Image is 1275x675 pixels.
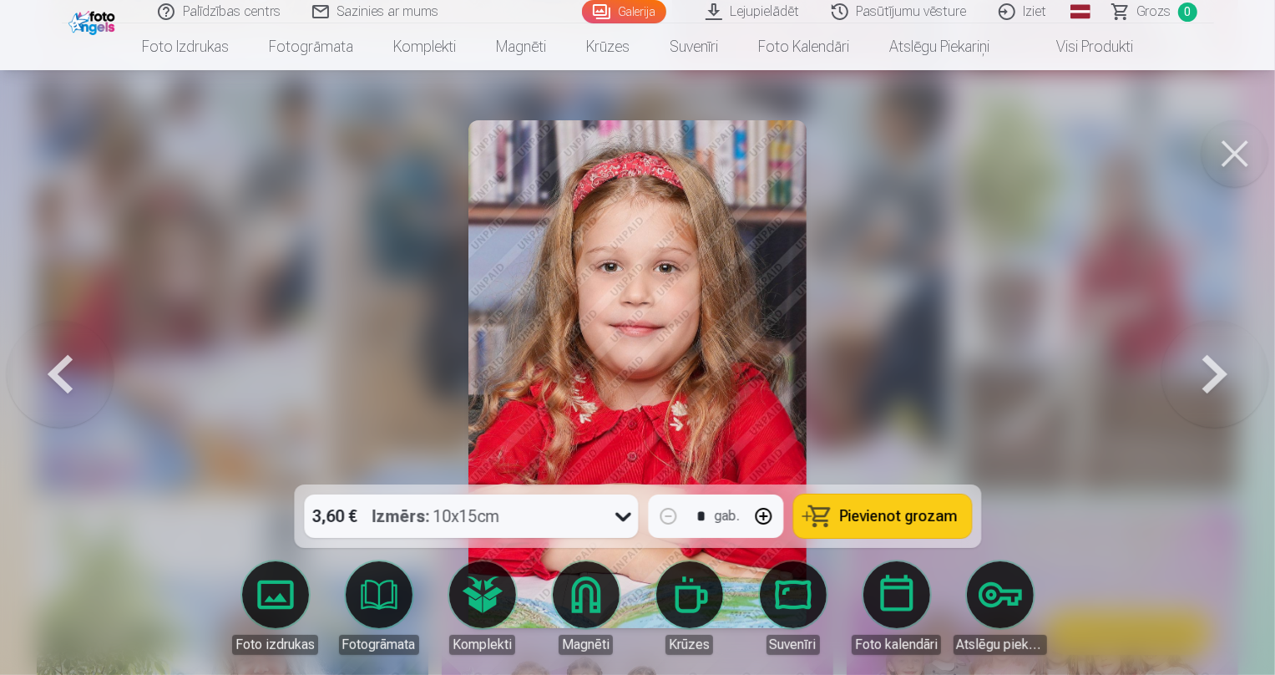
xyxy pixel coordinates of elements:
span: Pievienot grozam [840,509,958,524]
a: Foto kalendāri [738,23,869,70]
a: Suvenīri [650,23,738,70]
a: Magnēti [476,23,566,70]
strong: Izmērs : [372,505,430,528]
a: Visi produkti [1009,23,1153,70]
a: Suvenīri [746,561,840,655]
div: Krūzes [665,635,713,655]
div: gab. [715,506,740,526]
div: Atslēgu piekariņi [954,635,1047,655]
div: Foto izdrukas [232,635,318,655]
a: Atslēgu piekariņi [954,561,1047,655]
a: Foto izdrukas [122,23,249,70]
a: Atslēgu piekariņi [869,23,1009,70]
span: 0 [1178,3,1197,22]
a: Fotogrāmata [249,23,373,70]
span: Grozs [1137,2,1171,22]
a: Krūzes [643,561,736,655]
a: Krūzes [566,23,650,70]
div: Foto kalendāri [852,635,941,655]
a: Magnēti [539,561,633,655]
a: Foto kalendāri [850,561,944,655]
div: 3,60 € [304,495,366,538]
img: /fa1 [68,7,119,35]
a: Foto izdrukas [229,561,322,655]
div: Magnēti [559,635,613,655]
div: 10x15cm [372,495,500,538]
div: Komplekti [449,635,515,655]
a: Fotogrāmata [332,561,426,655]
div: Suvenīri [767,635,820,655]
a: Komplekti [373,23,476,70]
button: Pievienot grozam [793,495,971,538]
div: Fotogrāmata [339,635,419,655]
a: Komplekti [436,561,529,655]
